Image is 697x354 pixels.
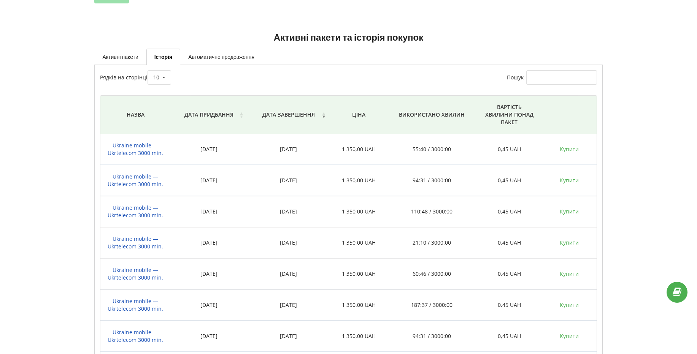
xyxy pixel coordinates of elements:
td: [DATE] [248,289,330,321]
td: [DATE] [248,321,330,352]
td: 0,45 UAH [476,321,543,352]
td: 0,45 UAH [476,289,543,321]
a: Історія [146,49,181,65]
th: Ціна [330,96,387,134]
td: [DATE] [171,289,248,321]
td: 0,45 UAH [476,258,543,289]
td: 1 350,00 UAH [330,289,387,321]
td: [DATE] [171,165,248,196]
td: 21:10 / 3000:00 [387,227,476,258]
span: Ukraine mobile — Ukrtelecom 3000 min. [108,329,163,343]
td: [DATE] [171,258,248,289]
span: Ukraine mobile — Ukrtelecom 3000 min. [108,173,163,188]
h2: Активні пакети та історія покупок [94,32,602,43]
span: Ukraine mobile — Ukrtelecom 3000 min. [108,204,163,219]
a: Купити [560,239,579,246]
td: 0,45 UAH [476,134,543,165]
th: Назва [100,96,170,134]
a: Купити [560,270,579,277]
th: Використано хвилин [387,96,476,134]
a: Активні пакети [94,49,146,65]
td: 110:48 / 3000:00 [387,196,476,227]
th: Дата придбання: activate to sort column ascending [171,96,248,134]
a: Купити [560,301,579,308]
span: Ukraine mobile — Ukrtelecom 3000 min. [108,266,163,281]
td: [DATE] [248,258,330,289]
span: Ukraine mobile — Ukrtelecom 3000 min. [108,235,163,250]
a: Купити [560,145,579,153]
td: 0,45 UAH [476,196,543,227]
td: 1 350,00 UAH [330,134,387,165]
label: Рядків на сторінці [100,74,171,81]
td: [DATE] [248,196,330,227]
td: 0,45 UAH [476,165,543,196]
td: 1 350,00 UAH [330,258,387,289]
label: Пошук [507,74,597,81]
td: 55:40 / 3000:00 [387,134,476,165]
a: Купити [560,177,579,184]
td: [DATE] [248,165,330,196]
span: Ukraine mobile — Ukrtelecom 3000 min. [108,297,163,312]
td: 1 350,00 UAH [330,165,387,196]
td: [DATE] [171,321,248,352]
td: 94:31 / 3000:00 [387,321,476,352]
td: [DATE] [171,196,248,227]
th: Дата завершення: activate to sort column ascending [248,96,330,134]
td: [DATE] [171,227,248,258]
th: Вартість хвилини понад пакет [476,96,543,134]
a: Купити [560,208,579,215]
td: 1 350,00 UAH [330,196,387,227]
a: Автоматичне продовження [180,49,262,65]
td: [DATE] [248,227,330,258]
div: 10 [153,75,159,80]
td: 60:46 / 3000:00 [387,258,476,289]
td: 0,45 UAH [476,227,543,258]
td: 1 350,00 UAH [330,321,387,352]
td: [DATE] [248,134,330,165]
input: Пошук [526,70,597,85]
span: Ukraine mobile — Ukrtelecom 3000 min. [108,142,163,156]
td: 187:37 / 3000:00 [387,289,476,321]
td: 94:31 / 3000:00 [387,165,476,196]
td: [DATE] [171,134,248,165]
td: 1 350,00 UAH [330,227,387,258]
a: Купити [560,332,579,340]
